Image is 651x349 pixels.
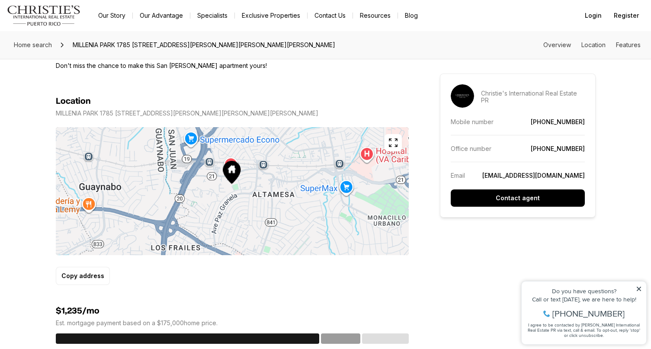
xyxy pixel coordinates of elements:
a: Skip to: Features [616,41,641,48]
h4: Location [56,96,91,106]
p: Office number [451,145,491,152]
span: I agree to be contacted by [PERSON_NAME] International Real Estate PR via text, call & email. To ... [11,53,123,70]
a: Blog [398,10,425,22]
a: [PHONE_NUMBER] [531,145,585,152]
p: Est. mortgage payment based on a $175,000 home price. [56,320,409,327]
h4: $1,235/mo [56,306,409,316]
a: Skip to: Overview [543,41,571,48]
div: Do you have questions? [9,19,125,26]
a: Resources [353,10,398,22]
span: Login [585,12,602,19]
button: Register [609,7,644,24]
a: Skip to: Location [581,41,606,48]
a: [EMAIL_ADDRESS][DOMAIN_NAME] [482,172,585,179]
p: Christie's International Real Estate PR [481,90,585,104]
p: Copy address [61,272,104,279]
span: Register [614,12,639,19]
a: Our Story [91,10,132,22]
img: Map of MILLENIA PARK 1785 CALLE J. FERRER Y FERRER 100 #Apt 1101, SAN JUAN, PR PR, 00921 [56,127,409,255]
a: Specialists [190,10,234,22]
span: Home search [14,41,52,48]
button: Contact agent [451,189,585,207]
a: Exclusive Properties [235,10,307,22]
a: Home search [10,38,55,52]
div: Call or text [DATE], we are here to help! [9,28,125,34]
button: Contact Us [308,10,353,22]
span: [PHONE_NUMBER] [35,41,108,49]
p: Contact agent [496,195,540,202]
a: [PHONE_NUMBER] [531,118,585,125]
button: Copy address [56,267,110,285]
button: Login [580,7,607,24]
img: logo [7,5,81,26]
a: Our Advantage [133,10,190,22]
nav: Page section menu [543,42,641,48]
p: Mobile number [451,118,494,125]
span: MILLENIA PARK 1785 [STREET_ADDRESS][PERSON_NAME][PERSON_NAME][PERSON_NAME] [69,38,339,52]
p: Email [451,172,465,179]
p: MILLENIA PARK 1785 [STREET_ADDRESS][PERSON_NAME][PERSON_NAME][PERSON_NAME] [56,110,318,117]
